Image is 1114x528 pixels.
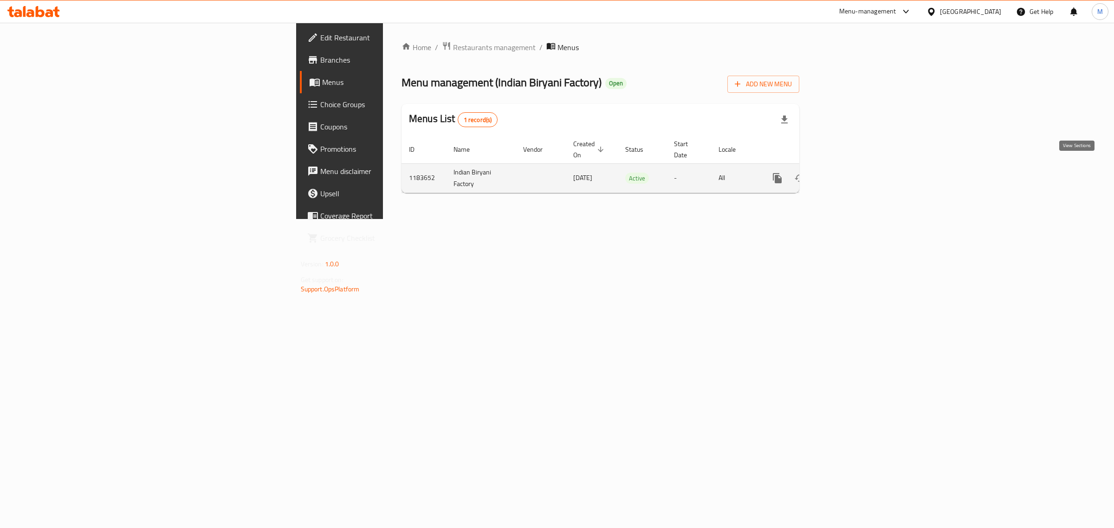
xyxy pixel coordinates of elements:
a: Grocery Checklist [300,227,482,249]
button: more [766,167,789,189]
span: M [1097,6,1103,17]
span: Choice Groups [320,99,475,110]
span: Edit Restaurant [320,32,475,43]
span: Menu management ( Indian Biryani Factory ) [402,72,602,93]
span: Grocery Checklist [320,232,475,244]
th: Actions [759,135,863,164]
span: Get support on: [301,274,343,286]
span: Promotions [320,143,475,155]
a: Promotions [300,138,482,160]
a: Restaurants management [442,41,536,53]
span: Status [625,144,655,155]
span: Coverage Report [320,210,475,221]
div: Export file [773,109,796,131]
span: 1.0.0 [325,258,339,270]
a: Branches [300,49,482,71]
span: Name [453,144,482,155]
li: / [539,42,543,53]
a: Coverage Report [300,205,482,227]
span: Coupons [320,121,475,132]
span: Start Date [674,138,700,161]
button: Change Status [789,167,811,189]
a: Coupons [300,116,482,138]
span: Branches [320,54,475,65]
td: - [667,163,711,193]
a: Menus [300,71,482,93]
span: ID [409,144,427,155]
a: Support.OpsPlatform [301,283,360,295]
span: 1 record(s) [458,116,498,124]
div: Menu-management [839,6,896,17]
nav: breadcrumb [402,41,799,53]
div: Total records count [458,112,498,127]
span: Menus [557,42,579,53]
span: [DATE] [573,172,592,184]
span: Active [625,173,649,184]
a: Choice Groups [300,93,482,116]
span: Menu disclaimer [320,166,475,177]
a: Menu disclaimer [300,160,482,182]
span: Upsell [320,188,475,199]
td: All [711,163,759,193]
a: Edit Restaurant [300,26,482,49]
button: Add New Menu [727,76,799,93]
h2: Menus List [409,112,498,127]
span: Open [605,79,627,87]
a: Upsell [300,182,482,205]
span: Vendor [523,144,555,155]
span: Add New Menu [735,78,792,90]
span: Locale [719,144,748,155]
span: Menus [322,77,475,88]
span: Created On [573,138,607,161]
div: Open [605,78,627,89]
span: Restaurants management [453,42,536,53]
table: enhanced table [402,135,863,193]
span: Version: [301,258,324,270]
div: [GEOGRAPHIC_DATA] [940,6,1001,17]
